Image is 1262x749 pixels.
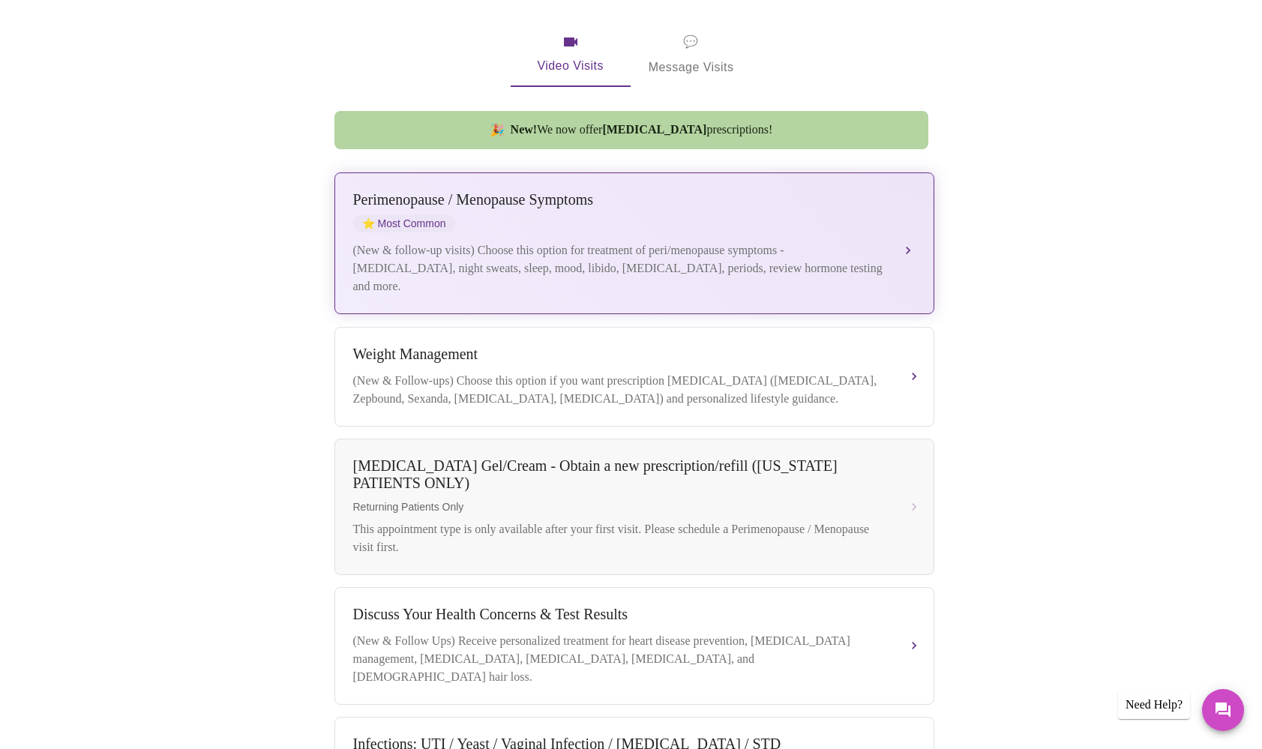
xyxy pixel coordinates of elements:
button: Perimenopause / Menopause SymptomsstarMost Common(New & follow-up visits) Choose this option for ... [334,172,934,314]
button: Discuss Your Health Concerns & Test Results(New & Follow Ups) Receive personalized treatment for ... [334,587,934,705]
div: Discuss Your Health Concerns & Test Results [353,606,886,623]
span: message [683,31,698,52]
div: This appointment type is only available after your first visit. Please schedule a Perimenopause /... [353,520,886,556]
button: Weight Management(New & Follow-ups) Choose this option if you want prescription [MEDICAL_DATA] ([... [334,327,934,427]
div: [MEDICAL_DATA] Gel/Cream - Obtain a new prescription/refill ([US_STATE] PATIENTS ONLY) [353,457,886,492]
span: Returning Patients Only [353,501,886,513]
div: (New & Follow Ups) Receive personalized treatment for heart disease prevention, [MEDICAL_DATA] ma... [353,632,886,686]
div: Need Help? [1118,691,1190,719]
span: new [490,123,505,137]
button: [MEDICAL_DATA] Gel/Cream - Obtain a new prescription/refill ([US_STATE] PATIENTS ONLY)Returning P... [334,439,934,575]
span: star [362,217,375,229]
div: Weight Management [353,346,886,363]
span: Message Visits [649,31,734,78]
span: Video Visits [529,33,613,76]
strong: New! [511,123,538,136]
div: Perimenopause / Menopause Symptoms [353,191,886,208]
strong: [MEDICAL_DATA] [602,123,706,136]
span: Most Common [353,214,455,232]
span: We now offer prescriptions! [511,123,773,136]
button: Messages [1202,689,1244,731]
div: (New & follow-up visits) Choose this option for treatment of peri/menopause symptoms - [MEDICAL_D... [353,241,886,295]
div: (New & Follow-ups) Choose this option if you want prescription [MEDICAL_DATA] ([MEDICAL_DATA], Ze... [353,372,886,408]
